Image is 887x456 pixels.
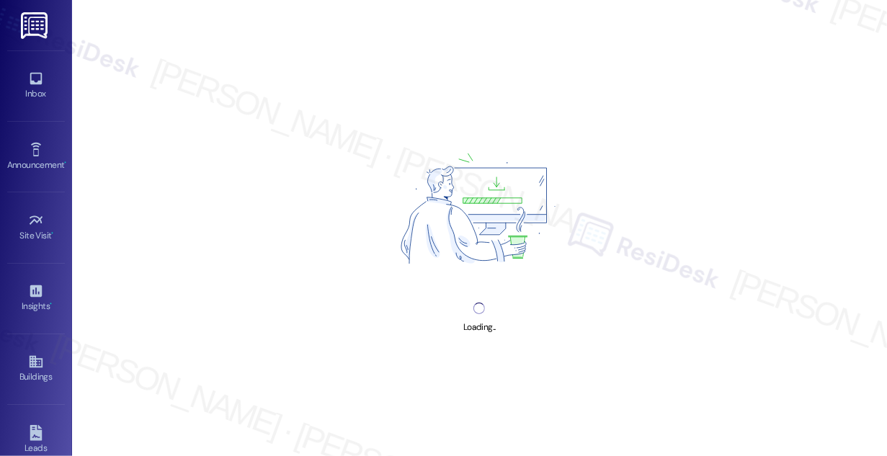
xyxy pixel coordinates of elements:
[463,320,496,335] div: Loading...
[7,279,65,318] a: Insights •
[64,158,66,168] span: •
[50,299,52,309] span: •
[7,208,65,247] a: Site Visit •
[21,12,50,39] img: ResiDesk Logo
[7,349,65,388] a: Buildings
[52,228,54,238] span: •
[7,66,65,105] a: Inbox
